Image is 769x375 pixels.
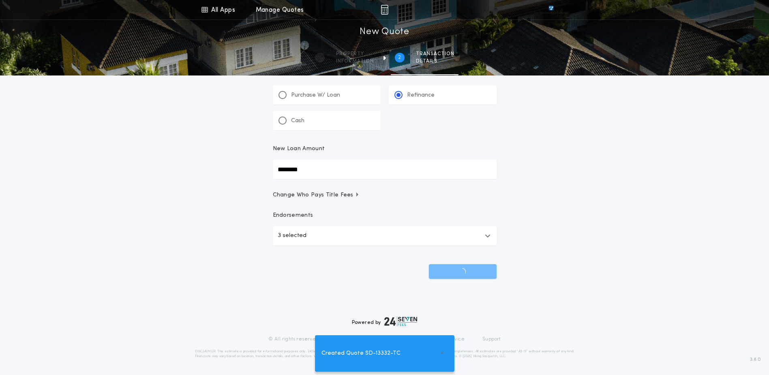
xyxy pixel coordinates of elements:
[291,91,340,99] p: Purchase W/ Loan
[407,91,435,99] p: Refinance
[273,191,360,199] span: Change Who Pays Title Fees
[398,54,401,61] h2: 2
[336,51,374,57] span: Property
[273,191,497,199] button: Change Who Pays Title Fees
[381,5,388,15] img: img
[534,6,568,14] img: vs-icon
[360,26,409,39] h1: New Quote
[352,317,418,326] div: Powered by
[278,231,306,241] p: 3 selected
[273,211,497,220] p: Endorsements
[291,117,304,125] p: Cash
[273,145,325,153] p: New Loan Amount
[273,159,497,179] input: New Loan Amount
[416,58,454,65] span: details
[416,51,454,57] span: Transaction
[273,226,497,246] button: 3 selected
[336,58,374,65] span: information
[321,349,401,358] span: Created Quote SD-13332-TC
[384,317,418,326] img: logo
